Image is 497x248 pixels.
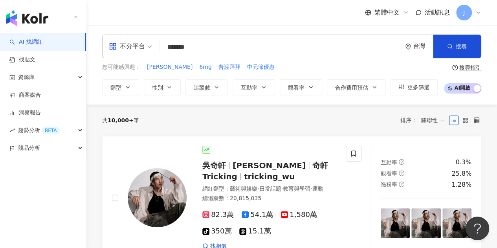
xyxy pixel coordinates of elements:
span: 活動訊息 [425,9,450,16]
a: 洞察報告 [9,109,41,117]
span: rise [9,128,15,133]
button: 合作費用預估 [327,79,386,95]
span: appstore [109,42,117,50]
span: 10,000+ [108,117,134,123]
div: 網紅類型 ： [202,185,336,193]
button: 追蹤數 [185,79,228,95]
span: 互動率 [241,85,257,91]
span: 競品分析 [18,139,40,157]
span: [PERSON_NAME] [147,63,193,71]
span: 互動率 [381,159,397,165]
span: 1,580萬 [281,211,317,219]
span: 資源庫 [18,68,35,86]
span: 觀看率 [288,85,304,91]
span: 中元節優惠 [247,63,275,71]
button: 互動率 [233,79,275,95]
span: question-circle [399,171,404,176]
button: 更多篩選 [391,79,438,95]
div: 共 筆 [102,117,139,123]
span: 普渡拜拜 [218,63,240,71]
span: 6mg [199,63,211,71]
span: [PERSON_NAME] [233,161,306,170]
span: 類型 [110,85,121,91]
span: 合作費用預估 [335,85,368,91]
span: 82.3萬 [202,211,234,219]
button: 中元節優惠 [247,63,275,72]
div: 0.3% [455,158,471,167]
span: 藝術與娛樂 [230,186,257,192]
img: post-image [381,208,410,237]
span: 繁體中文 [374,8,400,17]
span: question-circle [399,159,404,165]
span: 趨勢分析 [18,121,60,139]
a: 商案媒合 [9,91,41,99]
div: 排序： [400,114,449,127]
span: question-circle [452,65,458,70]
button: 普渡拜拜 [218,63,241,72]
span: 吳奇軒 [202,161,226,170]
button: 類型 [102,79,139,95]
button: 觀看率 [280,79,322,95]
span: 教育與學習 [283,186,310,192]
span: · [257,186,259,192]
span: 15.1萬 [239,227,271,235]
span: 運動 [312,186,323,192]
button: 6mg [199,63,212,72]
div: 1.28% [451,180,471,189]
div: 台灣 [413,43,433,50]
img: post-image [442,208,471,237]
iframe: Help Scout Beacon - Open [466,217,489,240]
button: 性別 [144,79,181,95]
span: 奇軒Tricking [202,161,328,181]
div: 25.8% [451,169,471,178]
div: BETA [42,127,60,134]
span: environment [405,44,411,50]
div: 總追蹤數 ： 20,815,035 [202,195,336,202]
a: searchAI 找網紅 [9,38,42,46]
span: question-circle [399,182,404,187]
span: 漲粉率 [381,181,397,187]
span: 您可能感興趣： [102,63,141,71]
span: J [463,8,465,17]
span: tricking_wu [244,172,295,181]
button: 搜尋 [433,35,481,58]
span: 日常話題 [259,186,281,192]
span: 搜尋 [456,43,467,50]
span: 350萬 [202,227,231,235]
span: 性別 [152,85,163,91]
span: 追蹤數 [194,85,210,91]
div: 搜尋指引 [459,64,481,71]
button: [PERSON_NAME] [147,63,193,72]
span: 關聯性 [421,114,445,127]
span: 觀看率 [381,170,397,176]
img: logo [6,10,48,26]
span: 54.1萬 [242,211,273,219]
img: post-image [411,208,440,237]
span: · [281,186,282,192]
span: · [310,186,312,192]
div: 不分平台 [109,40,145,53]
a: 找貼文 [9,56,35,64]
span: 更多篩選 [407,84,429,90]
img: KOL Avatar [128,168,187,227]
